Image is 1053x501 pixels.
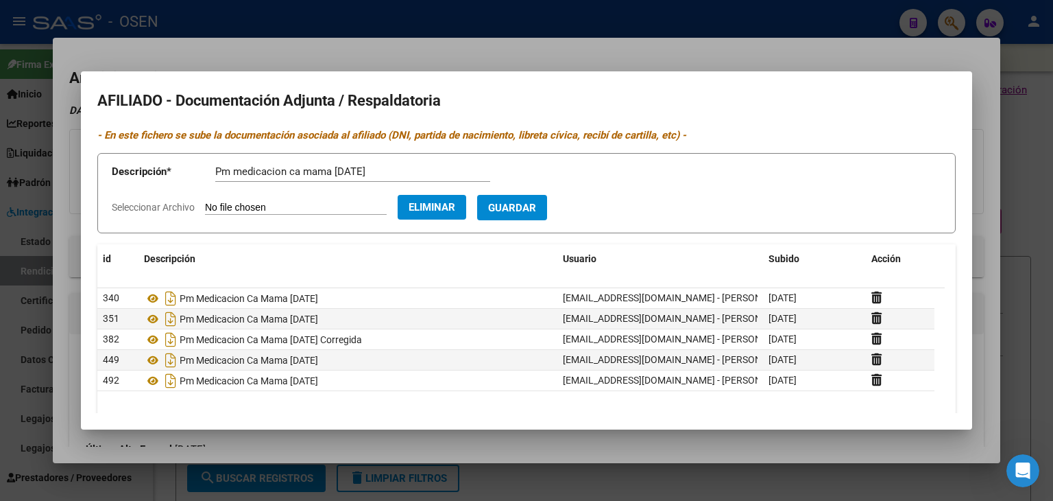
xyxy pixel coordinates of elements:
[409,201,455,213] span: Eliminar
[66,7,109,17] h1: Soporte
[563,334,795,345] span: [EMAIL_ADDRESS][DOMAIN_NAME] - [PERSON_NAME]
[180,293,318,304] span: Pm Medicacion Ca Mama [DATE]
[11,335,225,378] div: [PERSON_NAME] a la espera de sus comentarios
[11,290,225,334] div: Cualquier otra duda estamos a su disposición.
[12,367,263,391] textarea: Escribe un mensaje...
[768,334,797,345] span: [DATE]
[11,290,263,335] div: Soporte dice…
[768,313,797,324] span: [DATE]
[563,375,795,386] span: [EMAIL_ADDRESS][DOMAIN_NAME] - [PERSON_NAME]
[763,244,866,274] datatable-header-cell: Subido
[103,292,119,303] span: 340
[241,5,265,30] div: Cerrar
[768,375,797,386] span: [DATE]
[162,349,180,371] i: Descargar documento
[235,391,257,412] button: Enviar un mensaje…
[563,313,795,324] span: [EMAIL_ADDRESS][DOMAIN_NAME] - [PERSON_NAME]
[215,5,241,32] button: Inicio
[180,334,362,345] span: Pm Medicacion Ca Mama [DATE] Corregida
[768,354,797,365] span: [DATE]
[768,292,797,303] span: [DATE]
[230,250,263,280] div: ok
[11,155,263,250] div: Soporte dice…
[477,195,547,220] button: Guardar
[866,244,934,274] datatable-header-cell: Acción
[97,88,956,114] h2: AFILIADO - Documentación Adjunta / Respaldatoria
[563,253,596,264] span: Usuario
[162,370,180,392] i: Descargar documento
[11,335,263,403] div: Soporte dice…
[112,202,195,213] span: Seleccionar Archivo
[39,8,61,30] div: Profile image for Soporte
[22,343,214,370] div: [PERSON_NAME] a la espera de sus comentarios
[65,396,76,407] button: Selector de gif
[1006,454,1039,487] iframe: Intercom live chat
[144,253,195,264] span: Descripción
[66,17,182,31] p: Activo en los últimos 15m
[11,155,225,239] div: Nosotros no visualizamos errores en el idaf 202508, si aún ve el icono presione ctrl+F5 en caso q...
[557,244,763,274] datatable-header-cell: Usuario
[21,396,32,407] button: Adjuntar un archivo
[103,253,111,264] span: id
[241,258,252,272] div: ok
[871,253,901,264] span: Acción
[103,354,119,365] span: 449
[43,396,54,407] button: Selector de emoji
[180,314,318,325] span: Pm Medicacion Ca Mama [DATE]
[112,164,215,180] p: Descripción
[563,292,795,303] span: [EMAIL_ADDRESS][DOMAIN_NAME] - [PERSON_NAME]
[162,308,180,330] i: Descargar documento
[162,329,180,351] i: Descargar documento
[768,253,799,264] span: Subido
[162,288,180,310] i: Descargar documento
[103,334,119,345] span: 382
[180,355,318,366] span: Pm Medicacion Ca Mama [DATE]
[488,202,536,214] span: Guardar
[103,375,119,386] span: 492
[398,195,466,220] button: Eliminar
[103,313,119,324] span: 351
[97,244,138,274] datatable-header-cell: id
[180,375,318,386] span: Pm Medicacion Ca Mama [DATE]
[22,163,214,231] div: Nosotros no visualizamos errores en el idaf 202508, si aún ve el icono presione ctrl+F5 en caso q...
[11,250,263,291] div: Pamela dice…
[9,5,35,32] button: go back
[563,354,795,365] span: [EMAIL_ADDRESS][DOMAIN_NAME] - [PERSON_NAME]
[22,299,214,325] div: Cualquier otra duda estamos a su disposición.
[11,71,263,154] div: Soporte dice…
[87,396,98,407] button: Start recording
[138,244,557,274] datatable-header-cell: Descripción
[97,129,686,141] i: - En este fichero se sube la documentación asociada al afiliado (DNI, partida de nacimiento, libr...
